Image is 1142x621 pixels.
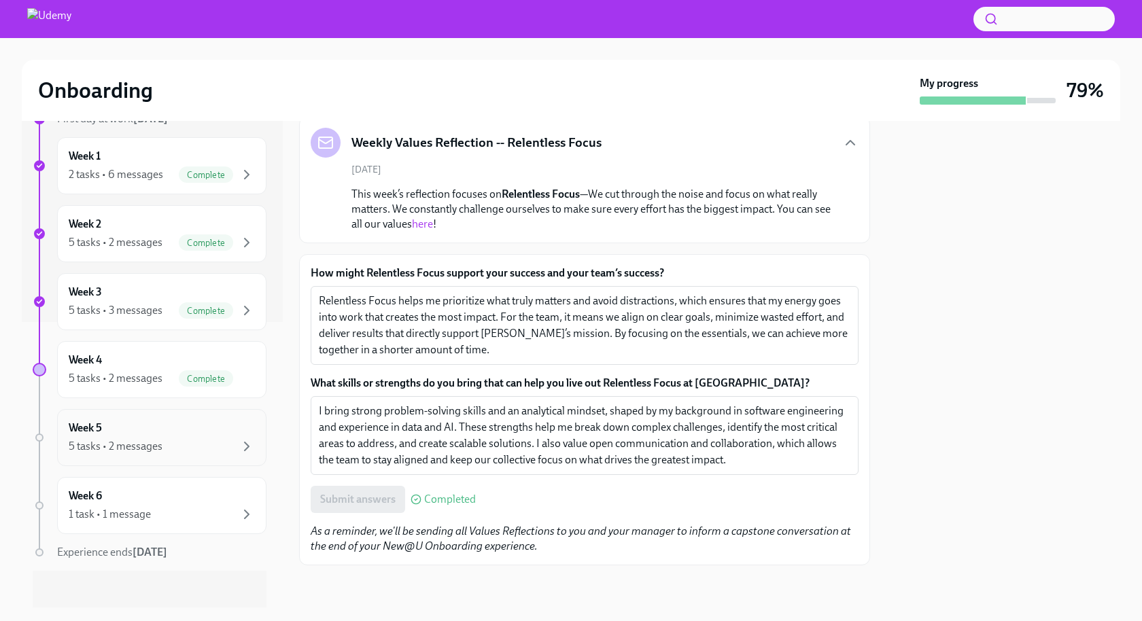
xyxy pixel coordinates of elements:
[179,238,233,248] span: Complete
[69,285,102,300] h6: Week 3
[69,353,102,368] h6: Week 4
[33,409,266,466] a: Week 55 tasks • 2 messages
[179,374,233,384] span: Complete
[69,421,102,436] h6: Week 5
[319,403,850,468] textarea: I bring strong problem-solving skills and an analytical mindset, shaped by my background in softw...
[133,546,167,558] strong: [DATE]
[69,149,101,164] h6: Week 1
[1067,78,1104,103] h3: 79%
[351,187,837,232] p: This week’s reflection focuses on —We cut through the noise and focus on what really matters. We ...
[502,188,580,200] strong: Relentless Focus
[412,217,433,230] a: here
[69,235,162,250] div: 5 tasks • 2 messages
[69,167,163,182] div: 2 tasks • 6 messages
[319,293,850,358] textarea: Relentless Focus helps me prioritize what truly matters and avoid distractions, which ensures tha...
[33,205,266,262] a: Week 25 tasks • 2 messagesComplete
[424,494,476,505] span: Completed
[27,8,71,30] img: Udemy
[33,137,266,194] a: Week 12 tasks • 6 messagesComplete
[33,273,266,330] a: Week 35 tasks • 3 messagesComplete
[38,77,153,104] h2: Onboarding
[69,303,162,318] div: 5 tasks • 3 messages
[69,371,162,386] div: 5 tasks • 2 messages
[179,306,233,316] span: Complete
[57,546,167,558] span: Experience ends
[69,217,101,232] h6: Week 2
[311,525,851,552] em: As a reminder, we'll be sending all Values Reflections to you and your manager to inform a capsto...
[351,163,381,176] span: [DATE]
[33,341,266,398] a: Week 45 tasks • 2 messagesComplete
[311,266,859,281] label: How might Relentless Focus support your success and your team’s success?
[920,76,978,91] strong: My progress
[69,489,102,503] h6: Week 6
[311,376,859,391] label: What skills or strengths do you bring that can help you live out Relentless Focus at [GEOGRAPHIC_...
[351,134,602,152] h5: Weekly Values Reflection -- Relentless Focus
[179,170,233,180] span: Complete
[69,507,151,522] div: 1 task • 1 message
[33,477,266,534] a: Week 61 task • 1 message
[69,439,162,454] div: 5 tasks • 2 messages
